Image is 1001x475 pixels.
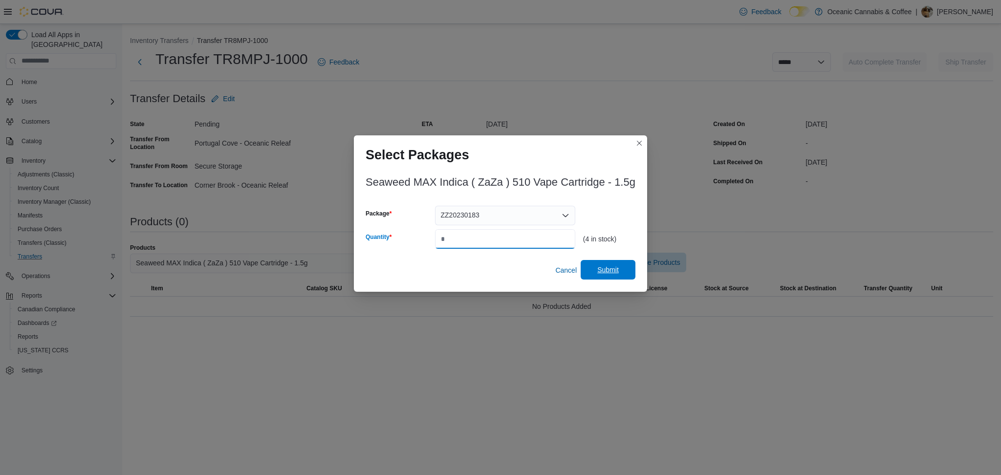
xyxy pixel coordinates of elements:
span: ZZ20230183 [441,209,479,221]
button: Open list of options [562,212,569,219]
span: Cancel [555,265,577,275]
h1: Select Packages [366,147,469,163]
button: Submit [581,260,635,280]
h3: Seaweed MAX Indica ( ZaZa ) 510 Vape Cartridge - 1.5g [366,176,635,188]
label: Quantity [366,233,392,241]
button: Cancel [551,260,581,280]
button: Closes this modal window [633,137,645,149]
label: Package [366,210,392,217]
div: (4 in stock) [583,235,635,243]
span: Submit [597,265,619,275]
